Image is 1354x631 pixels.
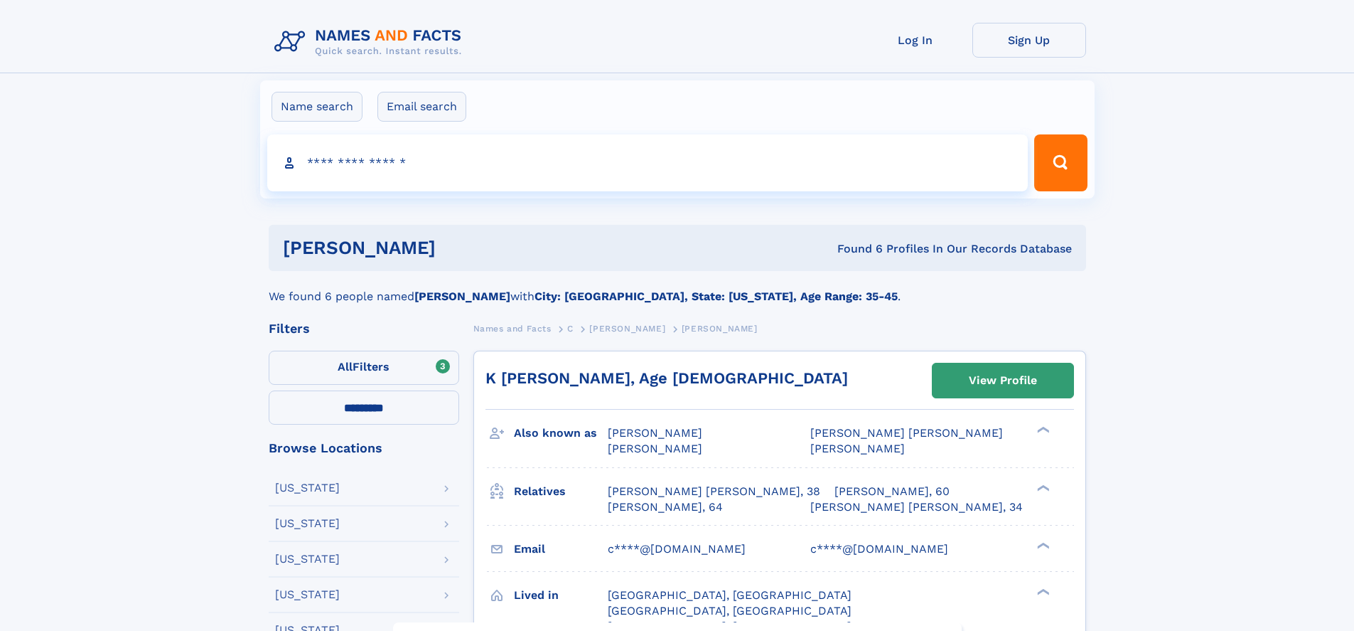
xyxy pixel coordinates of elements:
[275,482,340,494] div: [US_STATE]
[810,499,1023,515] a: [PERSON_NAME] [PERSON_NAME], 34
[514,421,608,445] h3: Also known as
[682,324,758,334] span: [PERSON_NAME]
[1033,541,1051,550] div: ❯
[338,360,353,373] span: All
[377,92,466,122] label: Email search
[514,537,608,561] h3: Email
[567,324,574,334] span: C
[414,290,510,303] b: [PERSON_NAME]
[608,442,702,455] span: [PERSON_NAME]
[608,426,702,440] span: [PERSON_NAME]
[1033,587,1051,596] div: ❯
[473,319,552,337] a: Names and Facts
[589,324,665,334] span: [PERSON_NAME]
[534,290,898,303] b: City: [GEOGRAPHIC_DATA], State: [US_STATE], Age Range: 35-45
[972,23,1086,58] a: Sign Up
[272,92,362,122] label: Name search
[1033,425,1051,435] div: ❯
[275,553,340,565] div: [US_STATE]
[514,479,608,504] h3: Relatives
[1034,134,1087,191] button: Search Button
[269,442,459,455] div: Browse Locations
[608,499,723,515] a: [PERSON_NAME], 64
[589,319,665,337] a: [PERSON_NAME]
[608,604,851,617] span: [GEOGRAPHIC_DATA], [GEOGRAPHIC_DATA]
[1033,483,1051,492] div: ❯
[269,322,459,335] div: Filters
[275,589,340,600] div: [US_STATE]
[267,134,1028,191] input: search input
[608,484,820,499] a: [PERSON_NAME] [PERSON_NAME], 38
[275,518,340,529] div: [US_STATE]
[859,23,972,58] a: Log In
[269,351,459,385] label: Filters
[514,583,608,608] h3: Lived in
[636,241,1072,257] div: Found 6 Profiles In Our Records Database
[283,239,637,257] h1: [PERSON_NAME]
[608,588,851,602] span: [GEOGRAPHIC_DATA], [GEOGRAPHIC_DATA]
[567,319,574,337] a: C
[969,364,1037,397] div: View Profile
[834,484,950,499] a: [PERSON_NAME], 60
[485,369,848,387] a: K [PERSON_NAME], Age [DEMOGRAPHIC_DATA]
[810,426,1003,440] span: [PERSON_NAME] [PERSON_NAME]
[269,23,473,61] img: Logo Names and Facts
[810,442,905,455] span: [PERSON_NAME]
[269,271,1086,305] div: We found 6 people named with .
[933,364,1073,398] a: View Profile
